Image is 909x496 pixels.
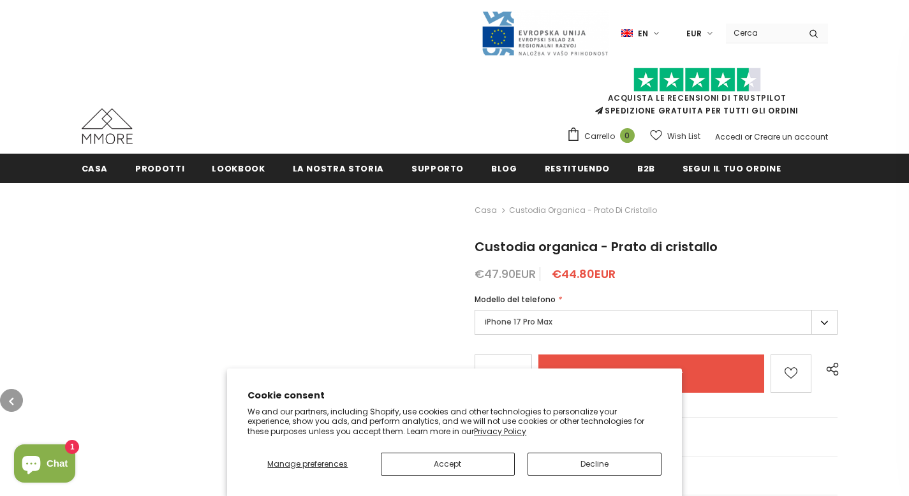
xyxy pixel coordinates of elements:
[411,163,464,175] span: supporto
[475,266,536,282] span: €47.90EUR
[293,163,384,175] span: La nostra storia
[637,154,655,182] a: B2B
[135,154,184,182] a: Prodotti
[620,128,635,143] span: 0
[411,154,464,182] a: supporto
[650,125,700,147] a: Wish List
[552,266,616,282] span: €44.80EUR
[248,389,661,402] h2: Cookie consent
[474,426,526,437] a: Privacy Policy
[381,453,515,476] button: Accept
[715,131,743,142] a: Accedi
[82,163,108,175] span: Casa
[545,154,610,182] a: Restituendo
[475,310,838,335] label: iPhone 17 Pro Max
[82,108,133,144] img: Casi MMORE
[212,163,265,175] span: Lookbook
[683,163,781,175] span: Segui il tuo ordine
[621,28,633,39] img: i-lang-1.png
[637,163,655,175] span: B2B
[509,203,657,218] span: Custodia organica - Prato di cristallo
[267,458,348,469] span: Manage preferences
[608,92,787,103] a: Acquista le recensioni di TrustPilot
[481,10,609,57] img: Javni Razpis
[754,131,828,142] a: Creare un account
[633,68,761,92] img: Fidati di Pilot Stars
[528,453,661,476] button: Decline
[566,127,641,146] a: Carrello 0
[683,154,781,182] a: Segui il tuo ordine
[293,154,384,182] a: La nostra storia
[686,27,702,40] span: EUR
[491,163,517,175] span: Blog
[82,154,108,182] a: Casa
[726,24,799,42] input: Search Site
[638,27,648,40] span: en
[212,154,265,182] a: Lookbook
[538,354,764,393] input: Add to cart
[481,27,609,38] a: Javni Razpis
[248,453,367,476] button: Manage preferences
[491,154,517,182] a: Blog
[584,130,615,143] span: Carrello
[667,130,700,143] span: Wish List
[248,407,661,437] p: We and our partners, including Shopify, use cookies and other technologies to personalize your ex...
[744,131,752,142] span: or
[475,294,556,305] span: Modello del telefono
[475,238,718,256] span: Custodia organica - Prato di cristallo
[566,73,828,116] span: SPEDIZIONE GRATUITA PER TUTTI GLI ORDINI
[475,203,497,218] a: Casa
[135,163,184,175] span: Prodotti
[10,444,79,486] inbox-online-store-chat: Shopify online store chat
[545,163,610,175] span: Restituendo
